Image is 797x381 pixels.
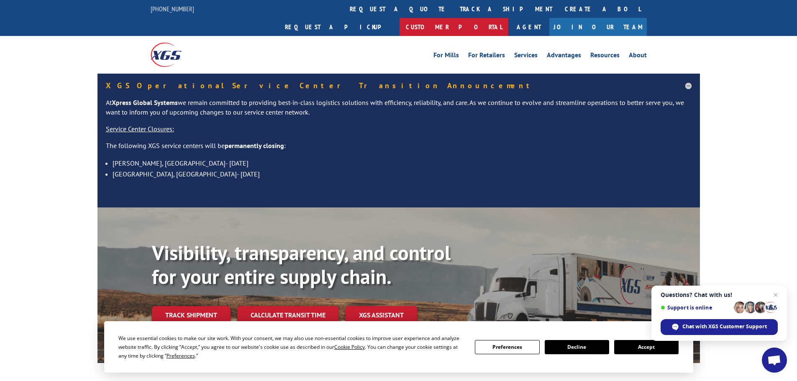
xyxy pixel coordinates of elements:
a: Agent [508,18,549,36]
a: Customer Portal [400,18,508,36]
span: Questions? Chat with us! [661,292,778,298]
a: For Retailers [468,52,505,61]
b: Visibility, transparency, and control for your entire supply chain. [152,240,451,290]
a: Resources [590,52,620,61]
a: [PHONE_NUMBER] [151,5,194,13]
li: [PERSON_NAME], [GEOGRAPHIC_DATA]- [DATE] [113,158,692,169]
div: Cookie Consent Prompt [104,321,693,373]
p: The following XGS service centers will be : [106,141,692,158]
span: Chat with XGS Customer Support [682,323,767,330]
a: Request a pickup [279,18,400,36]
span: Chat with XGS Customer Support [661,319,778,335]
div: We use essential cookies to make our site work. With your consent, we may also use non-essential ... [118,334,465,360]
button: Preferences [475,340,539,354]
p: At we remain committed to providing best-in-class logistics solutions with efficiency, reliabilit... [106,98,692,125]
span: Cookie Policy [334,343,365,350]
span: Support is online [661,304,731,311]
a: Join Our Team [549,18,647,36]
u: Service Center Closures: [106,125,174,133]
a: XGS ASSISTANT [346,306,417,324]
li: [GEOGRAPHIC_DATA], [GEOGRAPHIC_DATA]- [DATE] [113,169,692,179]
a: Open chat [762,348,787,373]
a: Services [514,52,538,61]
a: Track shipment [152,306,231,324]
a: Calculate transit time [237,306,339,324]
span: Preferences [167,352,195,359]
button: Decline [545,340,609,354]
a: About [629,52,647,61]
a: Advantages [547,52,581,61]
button: Accept [614,340,679,354]
strong: Xpress Global Systems [112,98,178,107]
h5: XGS Operational Service Center Transition Announcement [106,82,692,89]
strong: permanently closing [225,141,284,150]
a: For Mills [433,52,459,61]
